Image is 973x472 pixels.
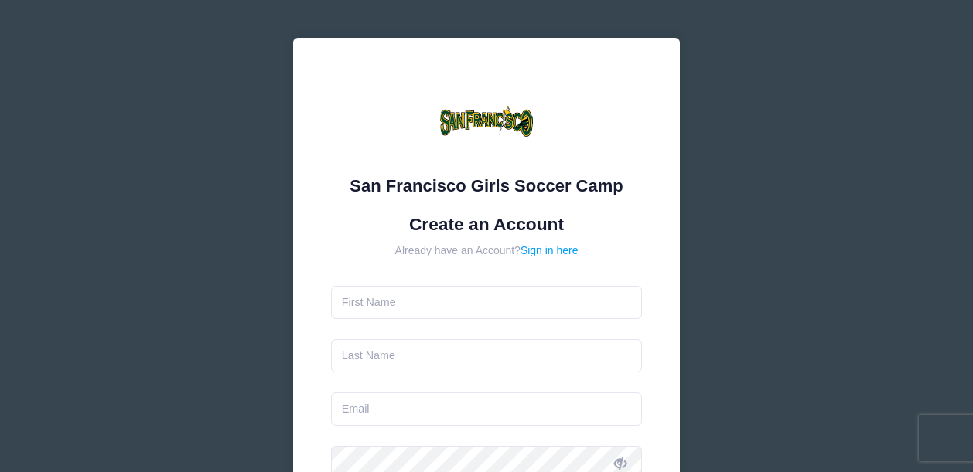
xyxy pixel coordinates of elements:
[331,243,643,259] div: Already have an Account?
[331,392,643,426] input: Email
[521,244,579,256] a: Sign in here
[331,173,643,199] div: San Francisco Girls Soccer Camp
[331,339,643,372] input: Last Name
[331,214,643,235] h1: Create an Account
[440,76,533,168] img: San Francisco Girls Soccer Camp
[331,286,643,319] input: First Name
